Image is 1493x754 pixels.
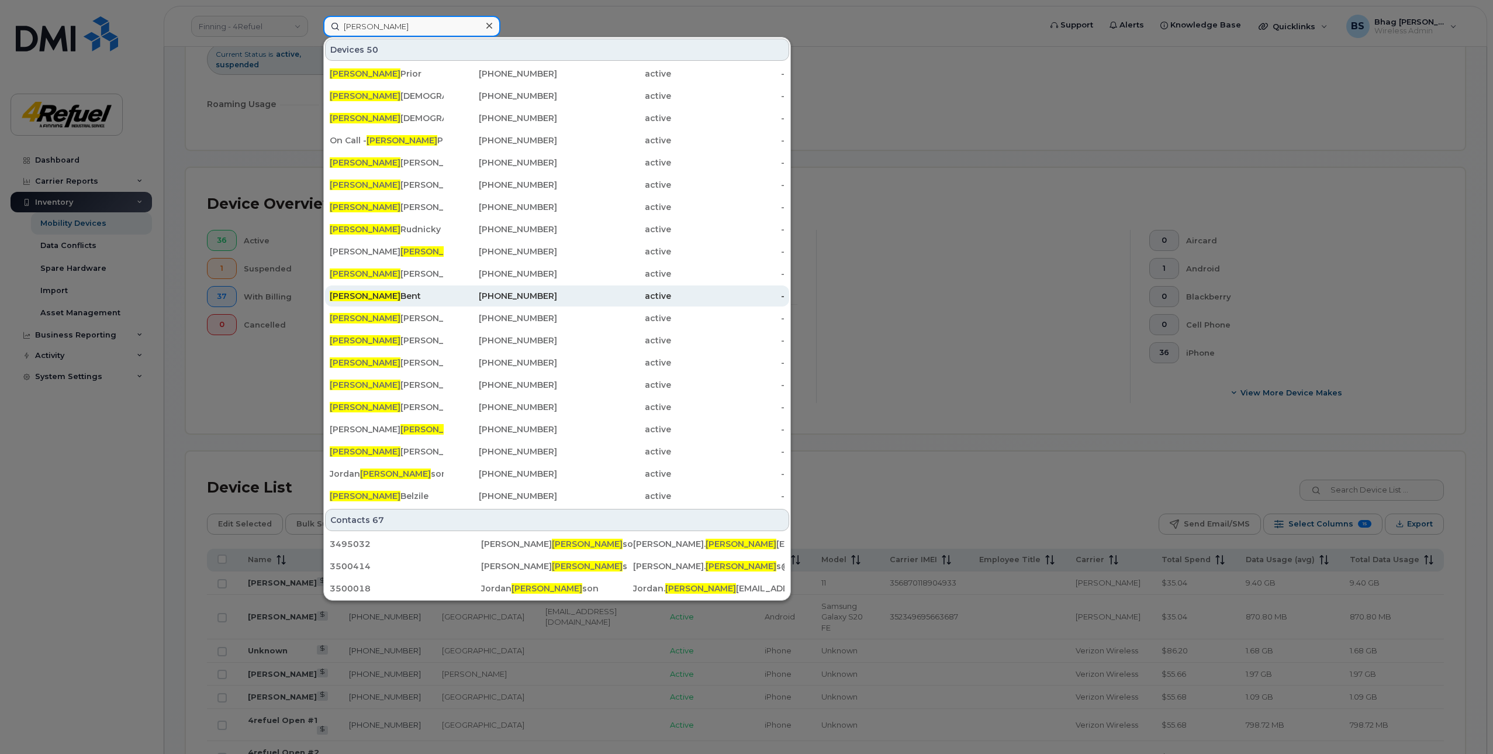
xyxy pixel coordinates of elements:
[323,16,500,37] input: Find something...
[444,201,558,213] div: [PHONE_NUMBER]
[367,135,437,146] span: [PERSON_NAME]
[706,539,776,549] span: [PERSON_NAME]
[557,223,671,235] div: active
[444,379,558,391] div: [PHONE_NUMBER]
[444,468,558,480] div: [PHONE_NUMBER]
[671,201,785,213] div: -
[325,263,789,284] a: [PERSON_NAME][PERSON_NAME][PHONE_NUMBER]active-
[633,560,784,572] div: [PERSON_NAME]. s@[DOMAIN_NAME]
[325,533,789,555] a: 3495032[PERSON_NAME][PERSON_NAME]son[PERSON_NAME].[PERSON_NAME][EMAIL_ADDRESS][DOMAIN_NAME]
[325,219,789,240] a: [PERSON_NAME]Rudnicky[PHONE_NUMBER]active-
[325,556,789,577] a: 3500414[PERSON_NAME][PERSON_NAME]s[PERSON_NAME].[PERSON_NAME]s@[DOMAIN_NAME]
[665,583,736,594] span: [PERSON_NAME]
[444,246,558,257] div: [PHONE_NUMBER]
[330,90,444,102] div: [DEMOGRAPHIC_DATA]
[330,291,400,301] span: [PERSON_NAME]
[330,402,400,412] span: [PERSON_NAME]
[444,112,558,124] div: [PHONE_NUMBER]
[671,357,785,369] div: -
[330,223,444,235] div: Rudnicky
[444,179,558,191] div: [PHONE_NUMBER]
[330,313,400,323] span: [PERSON_NAME]
[330,68,400,79] span: [PERSON_NAME]
[325,441,789,462] a: [PERSON_NAME][PERSON_NAME][PHONE_NUMBER]active-
[325,352,789,373] a: [PERSON_NAME][PERSON_NAME][PHONE_NUMBER]active-
[444,90,558,102] div: [PHONE_NUMBER]
[330,246,444,257] div: [PERSON_NAME] s
[444,490,558,502] div: [PHONE_NUMBER]
[557,379,671,391] div: active
[633,538,784,550] div: [PERSON_NAME]. [EMAIL_ADDRESS][DOMAIN_NAME]
[633,583,784,594] div: Jordan. [EMAIL_ADDRESS][DOMAIN_NAME]
[325,330,789,351] a: [PERSON_NAME][PERSON_NAME][PHONE_NUMBER]active-
[330,335,400,346] span: [PERSON_NAME]
[557,357,671,369] div: active
[330,491,400,501] span: [PERSON_NAME]
[325,241,789,262] a: [PERSON_NAME][PERSON_NAME]s[PHONE_NUMBER]active-
[444,401,558,413] div: [PHONE_NUMBER]
[330,424,444,435] div: [PERSON_NAME] s
[557,90,671,102] div: active
[325,197,789,218] a: [PERSON_NAME][PERSON_NAME][PHONE_NUMBER]active-
[671,68,785,80] div: -
[481,583,633,594] div: Jordan son
[330,312,444,324] div: [PERSON_NAME]
[557,490,671,502] div: active
[330,91,400,101] span: [PERSON_NAME]
[444,157,558,168] div: [PHONE_NUMBER]
[671,468,785,480] div: -
[325,285,789,307] a: [PERSON_NAME]Bent[PHONE_NUMBER]active-
[671,90,785,102] div: -
[557,312,671,324] div: active
[330,401,444,413] div: [PERSON_NAME]
[671,446,785,457] div: -
[325,108,789,129] a: [PERSON_NAME][DEMOGRAPHIC_DATA][PHONE_NUMBER]active-
[557,179,671,191] div: active
[330,268,444,280] div: [PERSON_NAME]
[557,335,671,346] div: active
[330,583,481,594] div: 3500018
[325,63,789,84] a: [PERSON_NAME]Prior[PHONE_NUMBER]active-
[330,202,400,212] span: [PERSON_NAME]
[557,424,671,435] div: active
[671,112,785,124] div: -
[330,135,444,146] div: On Call - Prior
[330,290,444,302] div: Bent
[330,357,444,369] div: [PERSON_NAME]
[671,179,785,191] div: -
[325,463,789,484] a: Jordan[PERSON_NAME]son[PHONE_NUMBER]active-
[444,290,558,302] div: [PHONE_NUMBER]
[325,486,789,507] a: [PERSON_NAME]Belzile[PHONE_NUMBER]active-
[330,180,400,190] span: [PERSON_NAME]
[444,312,558,324] div: [PHONE_NUMBER]
[557,157,671,168] div: active
[557,468,671,480] div: active
[1442,703,1484,745] iframe: Messenger Launcher
[325,152,789,173] a: [PERSON_NAME][PERSON_NAME][PHONE_NUMBER]active-
[330,335,444,346] div: [PERSON_NAME]
[552,539,623,549] span: [PERSON_NAME]
[444,268,558,280] div: [PHONE_NUMBER]
[330,68,444,80] div: Prior
[552,561,623,571] span: [PERSON_NAME]
[557,246,671,257] div: active
[330,446,400,457] span: [PERSON_NAME]
[671,335,785,346] div: -
[706,561,776,571] span: [PERSON_NAME]
[372,514,384,526] span: 67
[330,380,400,390] span: [PERSON_NAME]
[557,68,671,80] div: active
[512,583,582,594] span: [PERSON_NAME]
[325,130,789,151] a: On Call -[PERSON_NAME]Prior[PHONE_NUMBER]active-
[671,135,785,146] div: -
[557,290,671,302] div: active
[330,157,444,168] div: [PERSON_NAME]
[325,174,789,195] a: [PERSON_NAME][PERSON_NAME][PHONE_NUMBER]active-
[671,157,785,168] div: -
[330,112,444,124] div: [DEMOGRAPHIC_DATA]
[671,246,785,257] div: -
[325,308,789,329] a: [PERSON_NAME][PERSON_NAME][PHONE_NUMBER]active-
[444,335,558,346] div: [PHONE_NUMBER]
[671,379,785,391] div: -
[671,290,785,302] div: -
